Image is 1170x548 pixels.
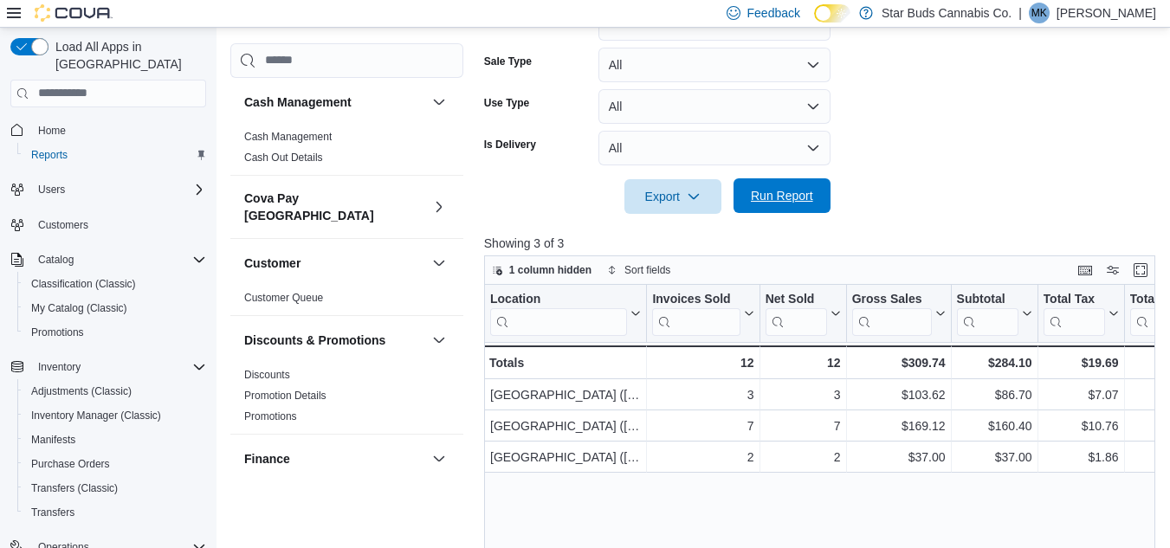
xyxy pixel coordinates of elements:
[31,481,118,495] span: Transfers (Classic)
[230,483,463,532] div: Finance
[24,274,206,294] span: Classification (Classic)
[652,291,740,335] div: Invoices Sold
[24,145,74,165] a: Reports
[24,429,206,450] span: Manifests
[31,148,68,162] span: Reports
[956,291,1018,307] div: Subtotal
[652,352,753,373] div: 12
[244,190,425,224] button: Cova Pay [GEOGRAPHIC_DATA]
[956,384,1031,405] div: $86.70
[38,124,66,138] span: Home
[956,352,1031,373] div: $284.10
[429,448,449,469] button: Finance
[1102,260,1123,280] button: Display options
[851,416,945,436] div: $169.12
[489,352,641,373] div: Totals
[31,457,110,471] span: Purchase Orders
[38,360,81,374] span: Inventory
[956,291,1018,335] div: Subtotal
[851,291,931,307] div: Gross Sales
[24,298,206,319] span: My Catalog (Classic)
[31,119,206,141] span: Home
[1043,291,1104,307] div: Total Tax
[31,326,84,339] span: Promotions
[652,291,753,335] button: Invoices Sold
[244,130,332,144] span: Cash Management
[765,352,840,373] div: 12
[765,447,840,467] div: 2
[24,405,206,426] span: Inventory Manager (Classic)
[38,183,65,197] span: Users
[3,248,213,272] button: Catalog
[17,403,213,428] button: Inventory Manager (Classic)
[814,4,850,23] input: Dark Mode
[956,291,1031,335] button: Subtotal
[24,381,206,402] span: Adjustments (Classic)
[24,454,206,474] span: Purchase Orders
[35,4,113,22] img: Cova
[3,177,213,202] button: Users
[851,291,945,335] button: Gross Sales
[1057,3,1156,23] p: [PERSON_NAME]
[244,410,297,422] a: Promotions
[24,478,125,499] a: Transfers (Classic)
[17,272,213,296] button: Classification (Classic)
[429,253,449,274] button: Customer
[31,277,136,291] span: Classification (Classic)
[31,357,206,377] span: Inventory
[734,178,831,213] button: Run Report
[244,390,326,402] a: Promotion Details
[1043,447,1118,467] div: $1.86
[24,454,117,474] a: Purchase Orders
[24,502,206,523] span: Transfers
[244,332,385,349] h3: Discounts & Promotions
[3,212,213,237] button: Customers
[851,352,945,373] div: $309.74
[244,409,297,423] span: Promotions
[484,138,536,152] label: Is Delivery
[230,126,463,175] div: Cash Management
[598,89,831,124] button: All
[624,263,670,277] span: Sort fields
[38,218,88,232] span: Customers
[31,214,206,235] span: Customers
[31,249,81,270] button: Catalog
[765,291,840,335] button: Net Sold
[31,301,127,315] span: My Catalog (Classic)
[24,405,168,426] a: Inventory Manager (Classic)
[484,55,532,68] label: Sale Type
[3,118,213,143] button: Home
[24,381,139,402] a: Adjustments (Classic)
[3,355,213,379] button: Inventory
[17,428,213,452] button: Manifests
[230,287,463,315] div: Customer
[484,235,1162,252] p: Showing 3 of 3
[1130,260,1151,280] button: Enter fullscreen
[17,452,213,476] button: Purchase Orders
[31,120,73,141] a: Home
[244,152,323,164] a: Cash Out Details
[882,3,1012,23] p: Star Buds Cannabis Co.
[244,255,425,272] button: Customer
[24,478,206,499] span: Transfers (Classic)
[765,291,826,335] div: Net Sold
[244,487,327,500] a: GL Account Totals
[1029,3,1050,23] div: Megan Keith
[24,274,143,294] a: Classification (Classic)
[956,416,1031,436] div: $160.40
[765,291,826,307] div: Net Sold
[24,429,82,450] a: Manifests
[31,409,161,422] span: Inventory Manager (Classic)
[490,291,641,335] button: Location
[1043,291,1118,335] button: Total Tax
[490,384,641,405] div: [GEOGRAPHIC_DATA] ([GEOGRAPHIC_DATA])
[244,255,301,272] h3: Customer
[1043,384,1118,405] div: $7.07
[48,38,206,73] span: Load All Apps in [GEOGRAPHIC_DATA]
[429,197,449,217] button: Cova Pay [GEOGRAPHIC_DATA]
[635,179,711,214] span: Export
[24,298,134,319] a: My Catalog (Classic)
[17,320,213,345] button: Promotions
